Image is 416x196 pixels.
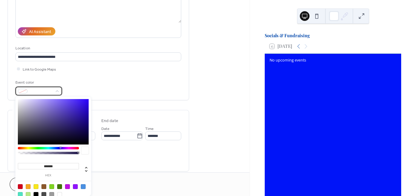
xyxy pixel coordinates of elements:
[57,184,62,189] div: #417505
[34,184,38,189] div: #F8E71C
[29,29,51,35] div: AI Assistant
[145,126,154,132] span: Time
[15,79,61,86] div: Event color
[23,66,56,73] span: Link to Google Maps
[81,184,86,189] div: #4A90E2
[101,118,118,124] div: End date
[73,184,78,189] div: #9013FE
[18,184,23,189] div: #D0021B
[265,32,401,39] div: Socials & Fundraising
[65,184,70,189] div: #BD10E0
[18,174,79,177] label: hex
[18,27,55,35] button: AI Assistant
[101,126,110,132] span: Date
[10,178,47,191] button: Cancel
[49,184,54,189] div: #7ED321
[41,184,46,189] div: #8B572A
[270,58,396,63] div: No upcoming events
[26,184,31,189] div: #F5A623
[15,45,180,51] div: Location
